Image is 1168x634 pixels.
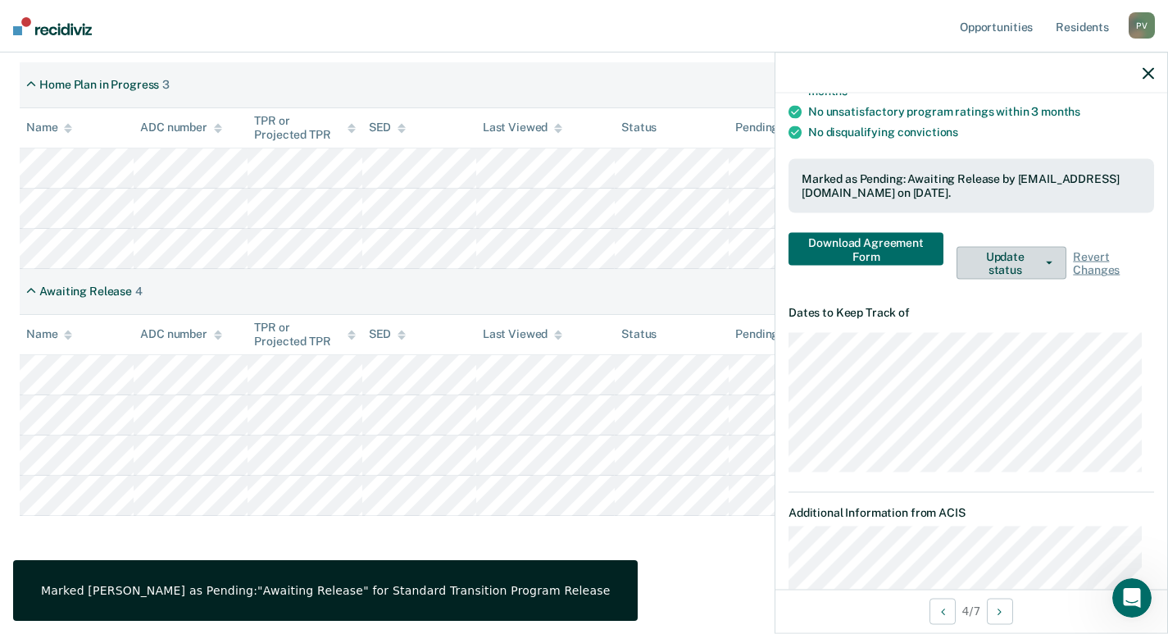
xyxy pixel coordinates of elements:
[369,121,407,135] div: SED
[621,327,657,341] div: Status
[789,232,943,265] button: Download Agreement Form
[369,327,407,341] div: SED
[13,17,92,35] img: Recidiviz
[789,306,1154,320] dt: Dates to Keep Track of
[483,121,562,135] div: Last Viewed
[483,327,562,341] div: Last Viewed
[26,121,72,135] div: Name
[140,327,222,341] div: ADC number
[789,232,950,265] a: Navigate to form link
[1112,578,1152,618] iframe: Intercom live chat
[1129,12,1155,39] div: P V
[802,172,1141,200] div: Marked as Pending: Awaiting Release by [EMAIL_ADDRESS][DOMAIN_NAME] on [DATE].
[135,285,143,299] div: 4
[39,285,132,299] div: Awaiting Release
[254,321,355,349] div: TPR or Projected TPR
[808,125,1154,139] div: No disqualifying
[1041,105,1080,118] span: months
[41,583,610,598] div: Marked [PERSON_NAME] as Pending:"Awaiting Release" for Standard Transition Program Release
[929,598,956,624] button: Previous Opportunity
[1073,249,1154,277] span: Revert Changes
[808,84,848,98] span: months
[789,506,1154,520] dt: Additional Information from ACIS
[140,121,222,135] div: ADC number
[254,114,355,142] div: TPR or Projected TPR
[957,247,1066,280] button: Update status
[775,589,1167,632] div: 4 / 7
[808,105,1154,119] div: No unsatisfactory program ratings within 3
[26,327,72,341] div: Name
[898,125,958,139] span: convictions
[735,327,811,341] div: Pending for
[735,121,811,135] div: Pending for
[987,598,1013,624] button: Next Opportunity
[162,78,170,92] div: 3
[621,121,657,135] div: Status
[39,78,159,92] div: Home Plan in Progress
